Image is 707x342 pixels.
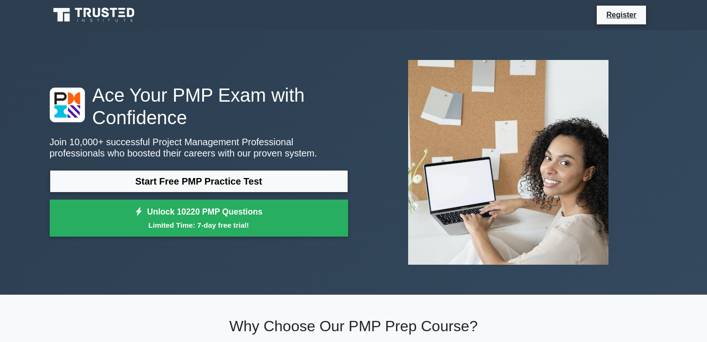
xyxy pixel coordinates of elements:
[50,136,348,159] p: Join 10,000+ successful Project Management Professional professionals who boosted their careers w...
[50,317,658,335] h2: Why Choose Our PMP Prep Course?
[50,200,348,237] a: Unlock 10220 PMP QuestionsLimited Time: 7-day free trial!
[50,84,348,129] h1: Ace Your PMP Exam with Confidence
[50,170,348,193] a: Start Free PMP Practice Test
[61,220,336,230] small: Limited Time: 7-day free trial!
[601,9,642,21] a: Register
